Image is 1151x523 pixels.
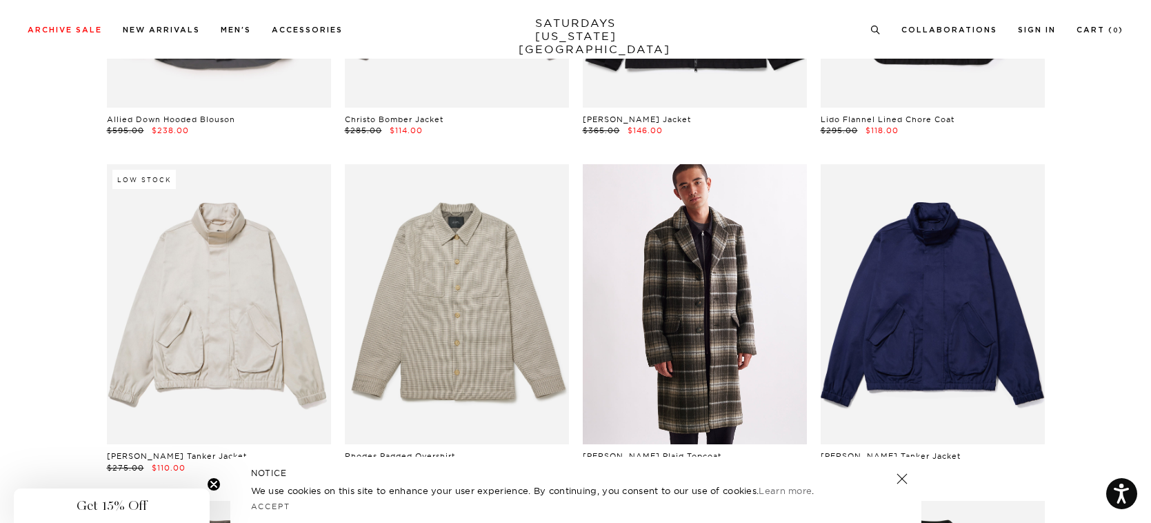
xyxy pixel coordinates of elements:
a: Learn more [759,485,812,496]
a: [PERSON_NAME] Jacket [583,115,691,124]
a: Accessories [272,26,343,34]
a: [PERSON_NAME] Plaid Topcoat [583,451,721,461]
span: $110.00 [152,463,186,473]
a: Sign In [1018,26,1056,34]
a: Men's [221,26,251,34]
a: Christo Bomber Jacket [345,115,443,124]
a: Allied Down Hooded Blouson [107,115,235,124]
a: Rhodes Padded Overshirt [345,451,455,461]
p: We use cookies on this site to enhance your user experience. By continuing, you consent to our us... [251,484,852,497]
a: [PERSON_NAME] Tanker Jacket [107,451,247,461]
button: Close teaser [207,477,221,491]
a: Cart (0) [1077,26,1123,34]
span: Get 15% Off [77,497,147,514]
span: $118.00 [865,126,899,135]
h5: NOTICE [251,467,901,480]
small: 0 [1113,28,1119,34]
a: Collaborations [901,26,997,34]
span: $595.00 [107,126,144,135]
a: Lido Flannel Lined Chore Coat [821,115,954,124]
span: $285.00 [345,126,382,135]
a: New Arrivals [123,26,200,34]
span: $114.00 [390,126,423,135]
a: Accept [251,502,291,511]
a: [PERSON_NAME] Tanker Jacket [821,451,961,461]
div: Low Stock [112,170,176,189]
span: $275.00 [107,463,144,473]
a: Archive Sale [28,26,102,34]
span: $238.00 [152,126,189,135]
div: Get 15% OffClose teaser [14,489,210,523]
a: SATURDAYS[US_STATE][GEOGRAPHIC_DATA] [519,17,632,56]
span: $146.00 [628,126,663,135]
span: $365.00 [583,126,620,135]
span: $295.00 [821,126,858,135]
